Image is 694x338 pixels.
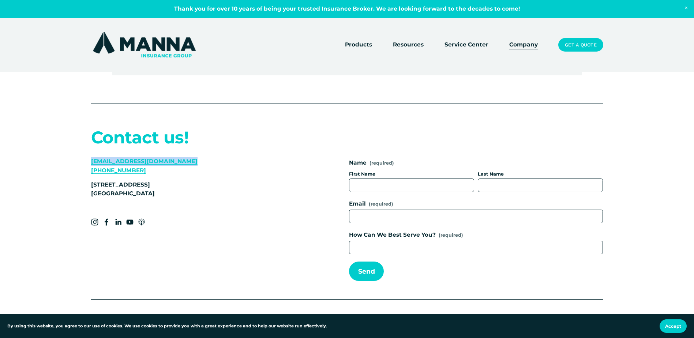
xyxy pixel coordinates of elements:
a: Instagram [91,218,98,226]
a: folder dropdown [393,40,424,50]
span: (required) [369,161,394,166]
span: Send [358,267,375,275]
button: Accept [660,319,687,333]
h2: Contact us! [91,128,302,147]
span: Resources [393,40,424,49]
span: Name [349,158,367,168]
p: [STREET_ADDRESS] [GEOGRAPHIC_DATA] [91,180,302,198]
span: How Can We Best Serve You? [349,230,436,240]
img: Manna Insurance Group [91,30,198,59]
a: folder dropdown [345,40,372,50]
span: Accept [665,323,681,329]
span: (required) [439,232,463,239]
p: By using this website, you agree to our use of cookies. We use cookies to provide you with a grea... [7,323,327,330]
a: YouTube [126,218,134,226]
a: Apple Podcasts [138,218,145,226]
a: [EMAIL_ADDRESS][DOMAIN_NAME] [91,158,198,165]
span: Email [349,199,366,209]
a: Facebook [103,218,110,226]
button: SendSend [349,262,384,281]
a: Get a Quote [558,38,603,52]
a: Company [509,40,538,50]
div: First Name [349,170,474,179]
span: Products [345,40,372,49]
a: Service Center [444,40,488,50]
div: Last Name [478,170,603,179]
a: [PHONE_NUMBER] [91,167,146,174]
a: LinkedIn [115,218,122,226]
span: (required) [369,200,393,208]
